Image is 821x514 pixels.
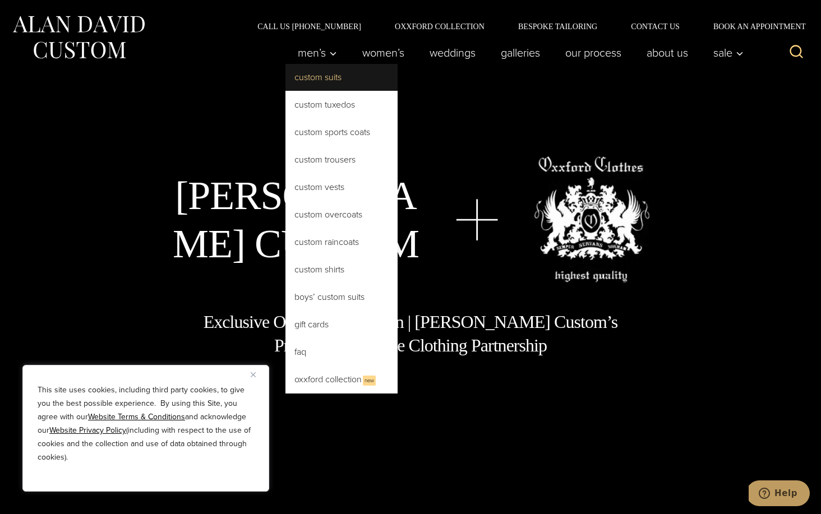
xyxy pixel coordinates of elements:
a: Website Privacy Policy [49,424,126,436]
a: Custom Suits [285,64,398,91]
a: Custom Vests [285,174,398,201]
h1: Exclusive Oxxford Collection | [PERSON_NAME] Custom’s Premier Handmade Clothing Partnership [202,311,619,357]
a: Custom Sports Coats [285,119,398,146]
nav: Secondary Navigation [241,22,810,30]
a: Contact Us [614,22,697,30]
img: oxxford clothes, highest quality [534,156,649,283]
a: Custom Shirts [285,256,398,283]
a: weddings [417,41,488,64]
span: New [363,376,376,386]
button: View Search Form [783,39,810,66]
a: Custom Trousers [285,146,398,173]
a: Bespoke Tailoring [501,22,614,30]
h1: [PERSON_NAME] Custom [172,172,420,268]
a: Oxxford Collection [378,22,501,30]
button: Close [251,368,264,381]
a: Call Us [PHONE_NUMBER] [241,22,378,30]
button: Child menu of Men’s [285,41,350,64]
a: About Us [634,41,701,64]
a: Custom Overcoats [285,201,398,228]
a: Custom Raincoats [285,229,398,256]
img: Close [251,372,256,377]
a: Gift Cards [285,311,398,338]
img: Alan David Custom [11,12,146,62]
a: Custom Tuxedos [285,91,398,118]
a: Women’s [350,41,417,64]
a: Galleries [488,41,553,64]
a: Our Process [553,41,634,64]
button: Child menu of Sale [701,41,750,64]
a: Website Terms & Conditions [88,411,185,423]
p: This site uses cookies, including third party cookies, to give you the best possible experience. ... [38,383,254,464]
a: Boys’ Custom Suits [285,284,398,311]
a: Book an Appointment [697,22,810,30]
a: FAQ [285,339,398,365]
iframe: Opens a widget where you can chat to one of our agents [749,480,810,508]
a: Oxxford CollectionNew [285,366,398,393]
nav: Primary Navigation [285,41,750,64]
